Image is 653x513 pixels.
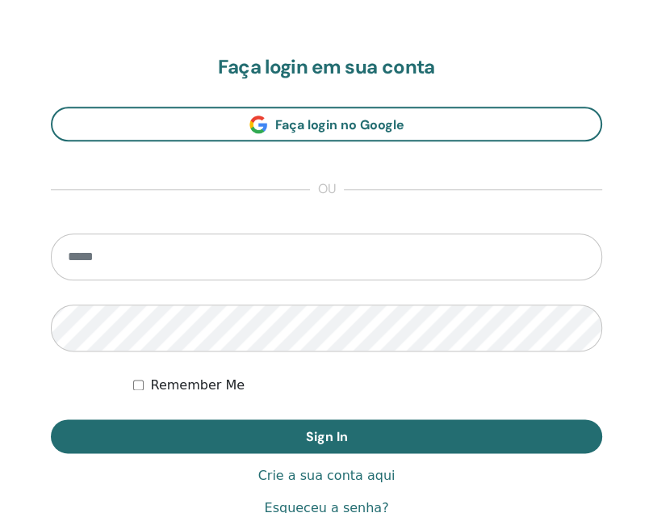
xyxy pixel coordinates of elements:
[150,376,245,395] label: Remember Me
[310,180,344,200] span: ou
[51,107,602,141] a: Faça login no Google
[51,56,602,79] h2: Faça login em sua conta
[258,466,396,486] a: Crie a sua conta aqui
[306,428,348,445] span: Sign In
[51,419,602,453] button: Sign In
[133,376,602,395] div: Keep me authenticated indefinitely or until I manually logout
[275,116,404,133] span: Faça login no Google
